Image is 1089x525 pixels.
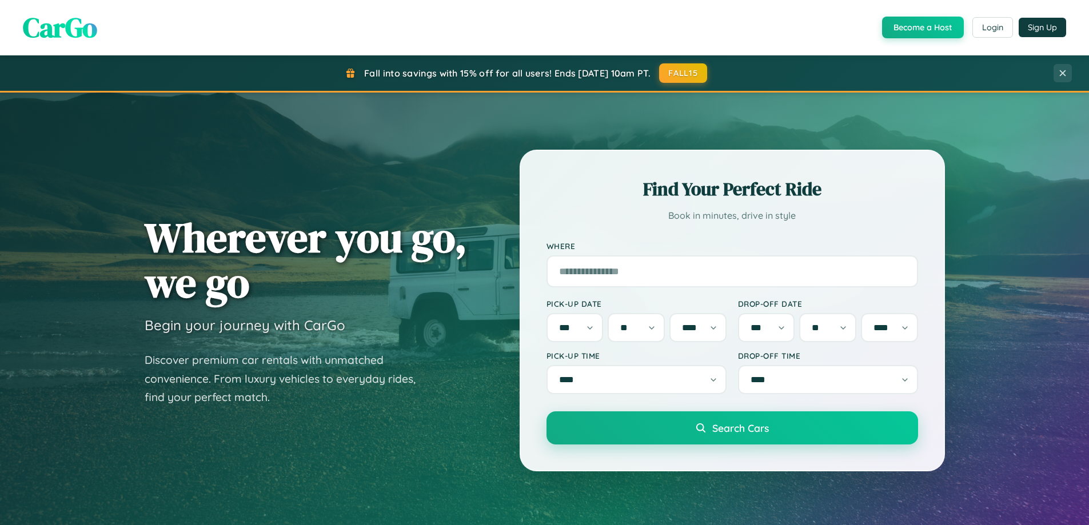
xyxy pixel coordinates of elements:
button: Become a Host [882,17,964,38]
label: Pick-up Date [547,299,727,308]
label: Where [547,241,918,251]
button: FALL15 [659,63,707,83]
span: Search Cars [712,422,769,434]
span: CarGo [23,9,97,46]
label: Pick-up Time [547,351,727,360]
label: Drop-off Time [738,351,918,360]
h2: Find Your Perfect Ride [547,177,918,202]
button: Search Cars [547,411,918,444]
button: Sign Up [1019,18,1066,37]
h3: Begin your journey with CarGo [145,316,345,334]
h1: Wherever you go, we go [145,215,467,305]
p: Discover premium car rentals with unmatched convenience. From luxury vehicles to everyday rides, ... [145,351,430,407]
label: Drop-off Date [738,299,918,308]
span: Fall into savings with 15% off for all users! Ends [DATE] 10am PT. [364,67,651,79]
button: Login [972,17,1013,38]
p: Book in minutes, drive in style [547,207,918,224]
